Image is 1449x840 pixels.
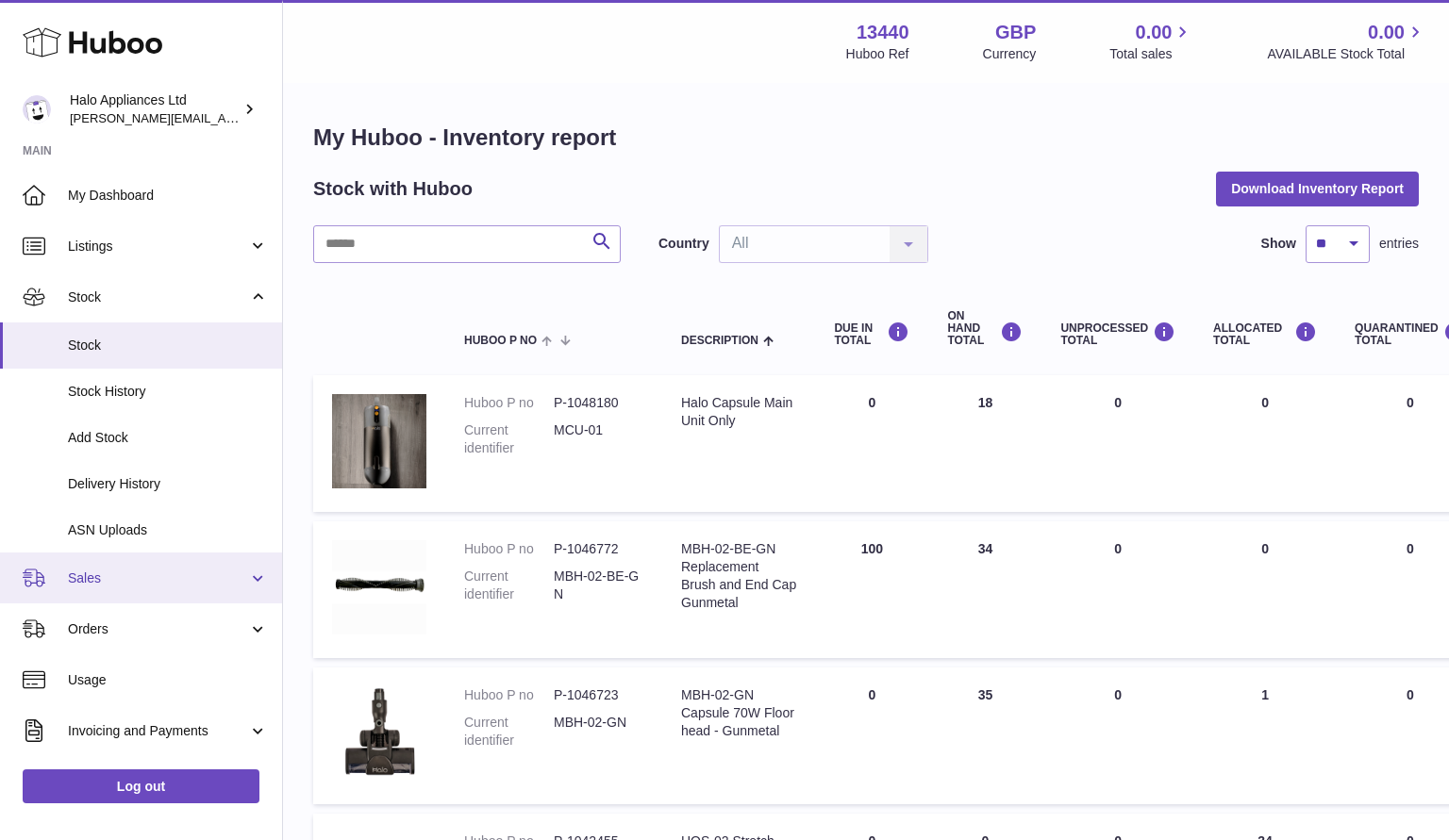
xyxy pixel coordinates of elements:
[1267,20,1426,63] a: 0.00 AVAILABLE Stock Total
[1136,20,1173,45] span: 0.00
[815,521,928,658] td: 100
[332,394,426,488] img: product image
[681,686,796,740] div: MBH-02-GN Capsule 70W Floor head - Gunmetal
[68,238,248,255] span: Listings
[983,45,1037,63] div: Currency
[1267,45,1426,63] span: AVAILABLE Stock Total
[1060,321,1175,347] div: UNPROCESSED Total
[464,394,554,412] dt: Huboo P no
[1261,235,1296,253] label: Show
[464,335,537,347] span: Huboo P no
[68,187,268,205] span: My Dashboard
[68,671,268,689] span: Usage
[658,235,709,253] label: Country
[1109,45,1193,63] span: Total sales
[1213,321,1317,347] div: ALLOCATED Total
[68,620,248,638] span: Orders
[554,686,643,704] dd: P-1046723
[681,540,796,612] div: MBH-02-BE-GN Replacement Brush and End Cap Gunmetal
[23,769,259,803] a: Log out
[70,91,240,127] div: Halo Appliances Ltd
[464,540,554,558] dt: Huboo P no
[23,95,51,124] img: paul@haloappliances.com
[1041,667,1194,804] td: 0
[464,714,554,749] dt: Current identifier
[68,475,268,493] span: Delivery History
[1407,541,1414,556] span: 0
[1041,375,1194,512] td: 0
[846,45,909,63] div: Huboo Ref
[681,335,758,347] span: Description
[928,375,1041,512] td: 18
[815,667,928,804] td: 0
[1216,172,1419,206] button: Download Inventory Report
[857,20,909,45] strong: 13440
[1407,395,1414,410] span: 0
[313,176,473,202] h2: Stock with Huboo
[1407,687,1414,702] span: 0
[68,722,248,740] span: Invoicing and Payments
[68,288,248,306] span: Stock
[68,429,268,447] span: Add Stock
[1041,521,1194,658] td: 0
[554,568,643,603] dd: MBH-02-BE-GN
[1194,375,1336,512] td: 0
[554,421,643,457] dd: MCU-01
[313,123,1419,153] h1: My Huboo - Inventory report
[554,714,643,749] dd: MBH-02-GN
[815,375,928,512] td: 0
[68,569,248,587] span: Sales
[947,310,1023,348] div: ON HAND Total
[995,20,1036,45] strong: GBP
[332,686,426,781] img: product image
[464,568,554,603] dt: Current identifier
[464,686,554,704] dt: Huboo P no
[928,521,1041,658] td: 34
[554,540,643,558] dd: P-1046772
[1368,20,1405,45] span: 0.00
[68,383,268,401] span: Stock History
[681,394,796,430] div: Halo Capsule Main Unit Only
[68,337,268,354] span: Stock
[928,667,1041,804] td: 35
[1379,235,1419,253] span: entries
[1109,20,1193,63] a: 0.00 Total sales
[834,321,909,347] div: DUE IN TOTAL
[554,394,643,412] dd: P-1048180
[332,540,426,634] img: product image
[70,110,378,125] span: [PERSON_NAME][EMAIL_ADDRESS][DOMAIN_NAME]
[68,521,268,539] span: ASN Uploads
[464,421,554,457] dt: Current identifier
[1194,521,1336,658] td: 0
[1194,667,1336,804] td: 1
